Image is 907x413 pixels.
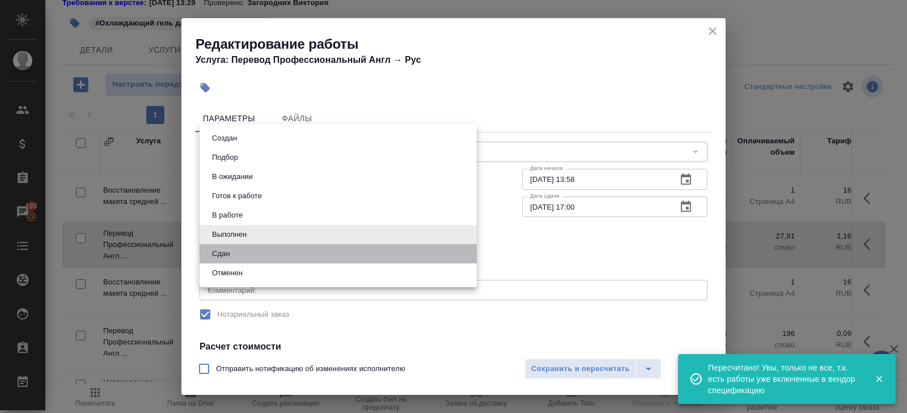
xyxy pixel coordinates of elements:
[209,171,256,183] button: В ожидании
[209,228,250,241] button: Выполнен
[867,374,891,384] button: Закрыть
[209,248,233,260] button: Сдан
[209,267,246,279] button: Отменен
[209,190,265,202] button: Готов к работе
[209,132,240,144] button: Создан
[209,209,246,222] button: В работе
[708,362,858,396] div: Пересчитано! Увы, только не все, т.к. есть работы уже включенные в вендор спецификацию
[209,151,241,164] button: Подбор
